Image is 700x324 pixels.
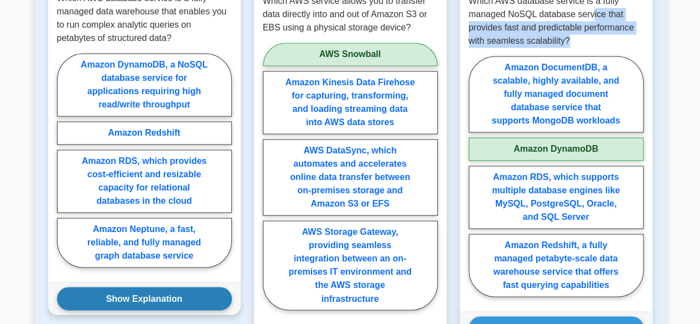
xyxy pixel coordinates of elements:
label: AWS Snowball [263,43,438,66]
label: Amazon DynamoDB [469,137,644,161]
label: Amazon Redshift [57,121,232,145]
label: Amazon RDS, which supports multiple database engines like MySQL, PostgreSQL, Oracle, and SQL Server [469,166,644,229]
label: Amazon DynamoDB, a NoSQL database service for applications requiring high read/write throughput [57,53,232,116]
label: Amazon Redshift, a fully managed petabyte-scale data warehouse service that offers fast querying ... [469,234,644,297]
label: Amazon Neptune, a fast, reliable, and fully managed graph database service [57,218,232,268]
label: AWS Storage Gateway, providing seamless integration between an on-premises IT environment and the... [263,220,438,310]
label: Amazon RDS, which provides cost-efficient and resizable capacity for relational databases in the ... [57,150,232,213]
label: AWS DataSync, which automates and accelerates online data transfer between on-premises storage an... [263,139,438,215]
label: Amazon Kinesis Data Firehose for capturing, transforming, and loading streaming data into AWS dat... [263,71,438,134]
label: Amazon DocumentDB, a scalable, highly available, and fully managed document database service that... [469,56,644,132]
button: Show Explanation [57,287,232,310]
